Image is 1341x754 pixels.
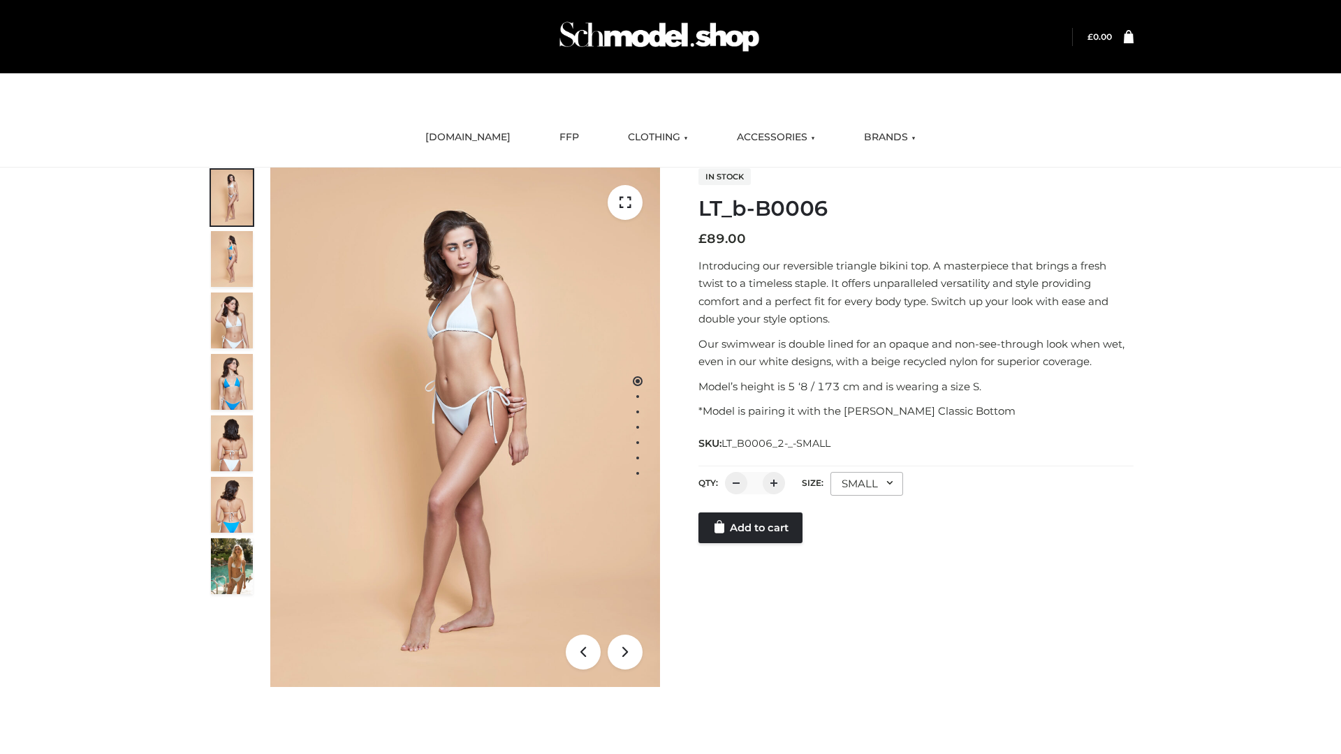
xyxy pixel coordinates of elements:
p: Introducing our reversible triangle bikini top. A masterpiece that brings a fresh twist to a time... [698,257,1134,328]
a: ACCESSORIES [726,122,826,153]
span: In stock [698,168,751,185]
img: ArielClassicBikiniTop_CloudNine_AzureSky_OW114ECO_4-scaled.jpg [211,354,253,410]
div: SMALL [830,472,903,496]
a: BRANDS [853,122,926,153]
a: CLOTHING [617,122,698,153]
span: £ [1087,31,1093,42]
img: ArielClassicBikiniTop_CloudNine_AzureSky_OW114ECO_1-scaled.jpg [211,170,253,226]
span: LT_B0006_2-_-SMALL [721,437,830,450]
p: Model’s height is 5 ‘8 / 173 cm and is wearing a size S. [698,378,1134,396]
span: £ [698,231,707,246]
label: Size: [802,478,823,488]
img: Schmodel Admin 964 [555,9,764,64]
img: ArielClassicBikiniTop_CloudNine_AzureSky_OW114ECO_3-scaled.jpg [211,293,253,348]
img: ArielClassicBikiniTop_CloudNine_AzureSky_OW114ECO_1 [270,168,660,687]
p: Our swimwear is double lined for an opaque and non-see-through look when wet, even in our white d... [698,335,1134,371]
h1: LT_b-B0006 [698,196,1134,221]
a: £0.00 [1087,31,1112,42]
img: Arieltop_CloudNine_AzureSky2.jpg [211,538,253,594]
span: SKU: [698,435,832,452]
bdi: 89.00 [698,231,746,246]
a: Add to cart [698,512,803,543]
bdi: 0.00 [1087,31,1112,42]
p: *Model is pairing it with the [PERSON_NAME] Classic Bottom [698,402,1134,420]
img: ArielClassicBikiniTop_CloudNine_AzureSky_OW114ECO_8-scaled.jpg [211,477,253,533]
img: ArielClassicBikiniTop_CloudNine_AzureSky_OW114ECO_2-scaled.jpg [211,231,253,287]
a: FFP [549,122,589,153]
a: [DOMAIN_NAME] [415,122,521,153]
label: QTY: [698,478,718,488]
img: ArielClassicBikiniTop_CloudNine_AzureSky_OW114ECO_7-scaled.jpg [211,415,253,471]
